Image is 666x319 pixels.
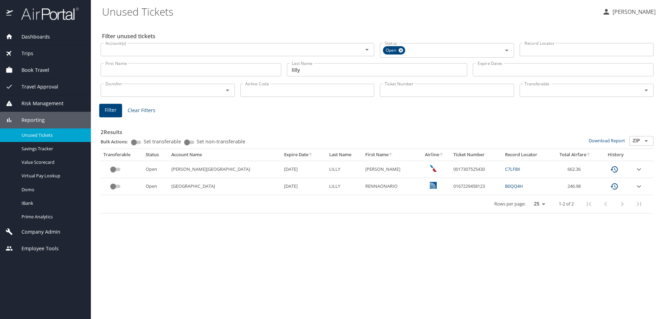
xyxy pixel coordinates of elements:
[144,139,181,144] span: Set transferable
[281,161,326,178] td: [DATE]
[559,202,574,206] p: 1-2 of 2
[22,200,83,207] span: IBank
[13,100,63,107] span: Risk Management
[326,178,362,195] td: LILLY
[439,153,444,157] button: sort
[599,149,632,161] th: History
[308,153,313,157] button: sort
[22,132,83,138] span: Unused Tickets
[635,182,643,191] button: expand row
[502,45,512,55] button: Open
[362,161,419,178] td: [PERSON_NAME]
[13,116,45,124] span: Reporting
[502,149,551,161] th: Record Locator
[551,161,599,178] td: 662.36
[599,6,658,18] button: [PERSON_NAME]
[551,178,599,195] td: 246.98
[610,8,656,16] p: [PERSON_NAME]
[326,161,362,178] td: LILLY
[13,83,58,91] span: Travel Approval
[635,165,643,174] button: expand row
[197,139,245,144] span: Set non-transferable
[505,183,523,189] a: B0QQ4H
[641,85,651,95] button: Open
[551,149,599,161] th: Total Airfare
[143,161,169,178] td: Open
[383,46,405,54] div: Open
[281,178,326,195] td: [DATE]
[362,45,372,54] button: Open
[169,161,282,178] td: [PERSON_NAME][GEOGRAPHIC_DATA]
[22,159,83,166] span: Value Scorecard
[6,7,14,20] img: icon-airportal.png
[125,104,158,117] button: Clear Filters
[99,104,122,117] button: Filter
[22,145,83,152] span: Savings Tracker
[22,173,83,179] span: Virtual Pay Lookup
[103,152,140,158] div: Transferable
[13,33,50,41] span: Dashboards
[128,106,155,115] span: Clear Filters
[13,228,60,236] span: Company Admin
[281,149,326,161] th: Expire Date
[169,149,282,161] th: Account Name
[494,202,526,206] p: Rows per page:
[223,85,232,95] button: Open
[22,213,83,220] span: Prime Analytics
[101,149,654,213] table: custom pagination table
[143,178,169,195] td: Open
[586,153,591,157] button: sort
[451,178,502,195] td: 0167229458123
[169,178,282,195] td: [GEOGRAPHIC_DATA]
[13,245,59,252] span: Employee Tools
[13,66,49,74] span: Book Travel
[101,138,134,145] p: Bulk Actions:
[13,50,33,57] span: Trips
[388,153,393,157] button: sort
[105,106,117,115] span: Filter
[383,47,400,54] span: Open
[430,182,437,189] img: United Airlines
[528,199,548,209] select: rows per page
[143,149,169,161] th: Status
[326,149,362,161] th: Last Name
[641,136,651,146] button: Open
[451,161,502,178] td: 0017307525430
[102,1,597,22] h1: Unused Tickets
[362,178,419,195] td: RENNAONARIO
[101,124,654,136] h3: 2 Results
[430,165,437,172] img: American Airlines
[589,137,625,144] a: Download Report
[451,149,502,161] th: Ticket Number
[419,149,451,161] th: Airline
[22,186,83,193] span: Domo
[14,7,79,20] img: airportal-logo.png
[102,31,655,42] h2: Filter unused tickets
[505,166,520,172] a: C7LF8X
[362,149,419,161] th: First Name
